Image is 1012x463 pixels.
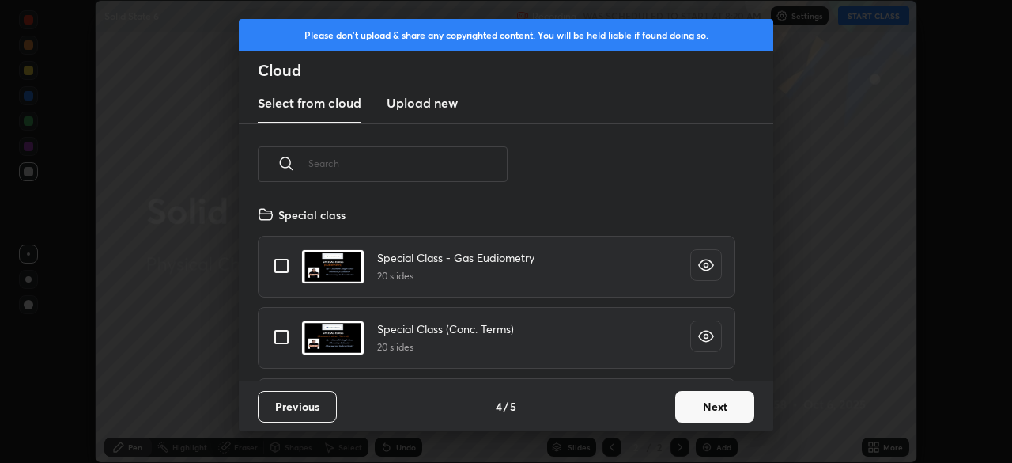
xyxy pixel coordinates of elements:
[675,391,754,423] button: Next
[278,207,346,223] h4: Special class
[377,249,534,266] h4: Special Class - Gas Eudiometry
[387,93,458,112] h3: Upload new
[377,269,534,283] h5: 20 slides
[258,93,361,112] h3: Select from cloud
[239,19,773,51] div: Please don't upload & share any copyrighted content. You will be held liable if found doing so.
[258,391,337,423] button: Previous
[239,200,754,381] div: grid
[377,321,514,337] h4: Special Class (Conc. Terms)
[496,398,502,415] h4: 4
[258,60,773,81] h2: Cloud
[301,321,364,355] img: 1676592540OCL3NX.pdf
[308,130,508,197] input: Search
[377,340,514,355] h5: 20 slides
[301,249,364,284] img: 1676461534FLVL1M.pdf
[510,398,516,415] h4: 5
[504,398,508,415] h4: /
